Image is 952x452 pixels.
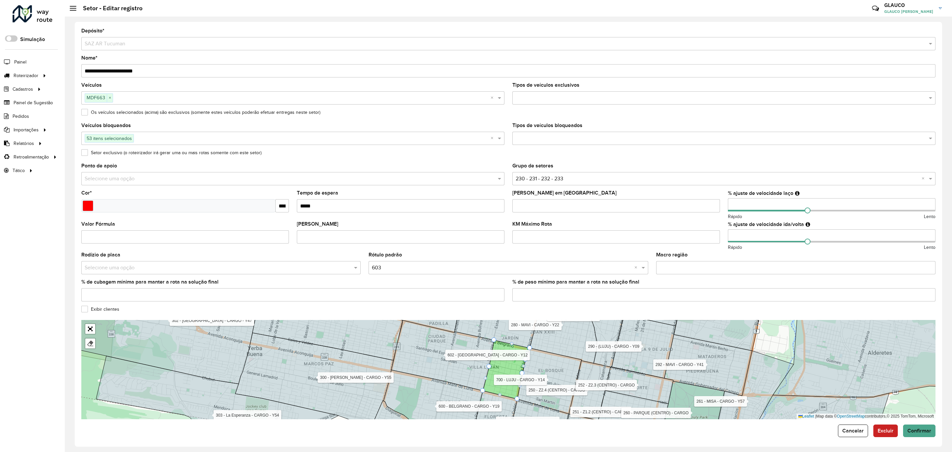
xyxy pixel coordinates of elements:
[795,191,800,196] em: Ajuste de velocidade do veículo entre clientes
[81,306,119,313] label: Exibir clientes
[81,162,117,170] label: Ponto de apoio
[512,121,582,129] label: Tipos de veículos bloqueados
[81,121,131,129] label: Veículos bloqueados
[85,324,95,334] a: Abrir mapa em tela cheia
[806,222,810,227] em: Ajuste de velocidade do veículo entre a saída do depósito até o primeiro cliente e a saída do últ...
[85,134,134,142] span: 53 itens selecionados
[369,251,402,259] label: Rótulo padrão
[656,251,688,259] label: Macro região
[798,414,814,419] a: Leaflet
[491,134,496,142] span: Clear all
[107,94,113,102] span: ×
[13,113,29,120] span: Pedidos
[14,59,26,66] span: Painel
[85,94,107,102] span: MDF663
[512,220,552,228] label: KM Máximo Rota
[922,175,927,183] span: Clear all
[884,9,934,15] span: GLAUCO [PERSON_NAME]
[81,54,98,62] label: Nome
[884,2,934,8] h3: GLAUCO
[838,425,868,437] button: Cancelar
[924,213,935,220] span: Lento
[13,167,25,174] span: Tático
[81,27,104,35] label: Depósito
[81,251,120,259] label: Rodízio de placa
[13,86,33,93] span: Cadastros
[728,213,742,220] span: Rápido
[76,5,142,12] h2: Setor - Editar registro
[878,428,893,433] span: Excluir
[512,189,616,197] label: [PERSON_NAME] em [GEOGRAPHIC_DATA]
[81,109,320,116] label: Os veículos selecionados (acima) são exclusivos (somente estes veículos poderão efetuar entregas ...
[297,189,338,197] label: Tempo de espera
[491,94,496,102] span: Clear all
[728,220,804,228] label: % ajuste de velocidade ida/volta
[634,264,640,272] span: Clear all
[512,81,579,89] label: Tipos de veículos exclusivos
[868,1,883,16] a: Contato Rápido
[907,428,931,433] span: Confirmar
[842,428,864,433] span: Cancelar
[81,189,92,197] label: Cor
[81,278,218,286] label: % de cubagem mínima para manter a rota na solução final
[728,189,793,197] label: % ajuste de velocidade laço
[20,35,45,43] label: Simulação
[512,162,553,170] label: Grupo de setores
[815,414,816,419] span: |
[14,126,39,133] span: Importações
[873,425,898,437] button: Excluir
[903,425,935,437] button: Confirmar
[14,140,34,147] span: Relatórios
[81,149,261,156] label: Setor exclusivo (o roteirizador irá gerar uma ou mais rotas somente com este setor)
[81,220,115,228] label: Valor Fórmula
[14,99,53,106] span: Painel de Sugestão
[797,414,935,419] div: Map data © contributors,© 2025 TomTom, Microsoft
[85,339,95,348] div: Remover camada(s)
[297,220,338,228] label: [PERSON_NAME]
[512,278,639,286] label: % de peso mínimo para manter a rota na solução final
[924,244,935,251] span: Lento
[81,81,102,89] label: Veículos
[83,201,93,211] input: Select a color
[837,414,865,419] a: OpenStreetMap
[14,154,49,160] span: Retroalimentação
[14,72,38,79] span: Roteirizador
[728,244,742,251] span: Rápido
